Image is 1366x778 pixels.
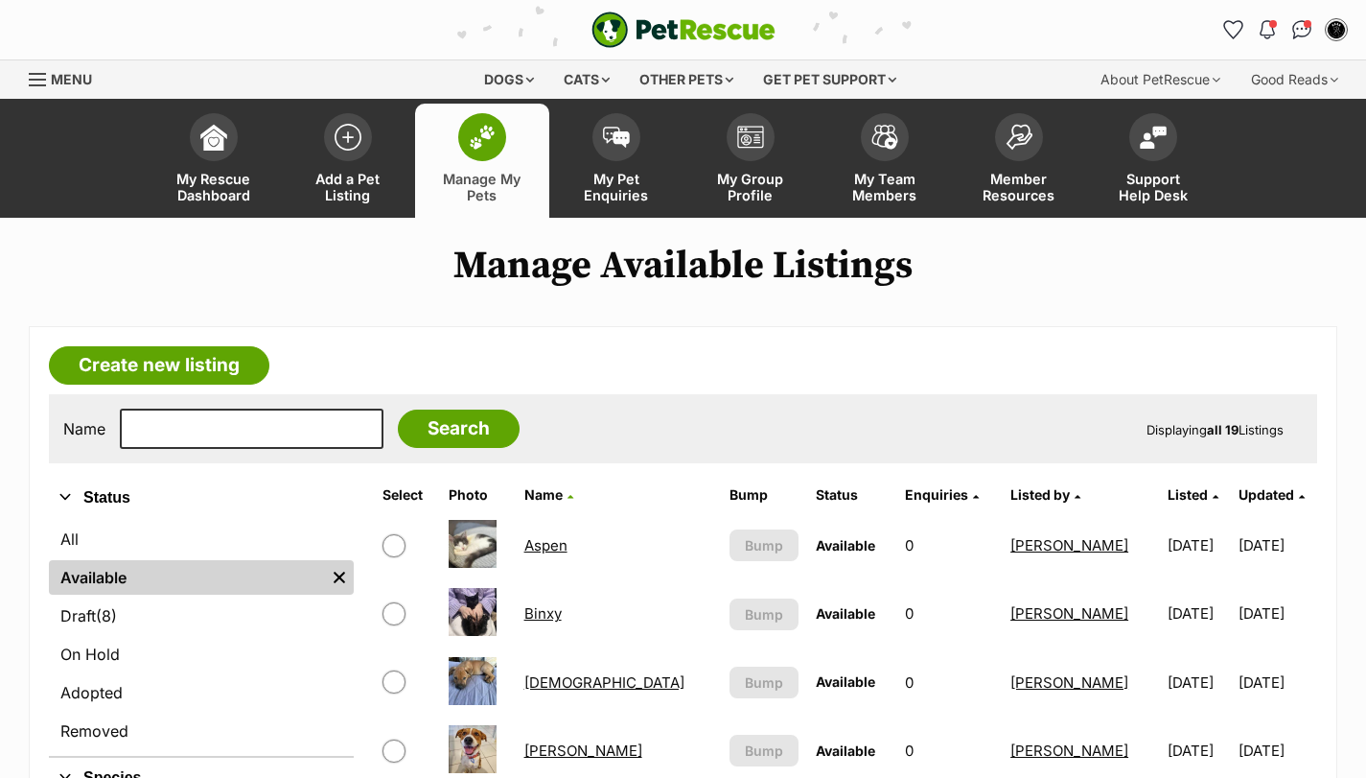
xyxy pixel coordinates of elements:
span: Bump [745,672,783,693]
img: dashboard-icon-eb2f2d2d3e046f16d808141f083e7271f6b2e854fb5c12c21221c1fb7104beca.svg [200,124,227,151]
span: Bump [745,604,783,625]
td: [DATE] [1160,649,1237,716]
span: Listed [1168,486,1208,503]
span: Available [816,605,875,622]
td: 0 [897,580,1001,647]
td: [DATE] [1239,649,1315,716]
button: My account [1321,14,1352,45]
a: Support Help Desk [1086,104,1220,218]
img: group-profile-icon-3fa3cf56718a62981997c0bc7e787c4b2cf8bcc04b72c1350f741eb67cf2f40e.svg [737,126,764,149]
th: Status [808,480,895,510]
button: Status [49,485,354,510]
ul: Account quick links [1217,14,1352,45]
th: Select [375,480,439,510]
img: help-desk-icon-fdf02630f3aa405de69fd3d07c3f3aa587a6932b1a1747fa1d2bba05be0121f9.svg [1140,126,1167,149]
div: Other pets [626,60,747,99]
a: Member Resources [952,104,1086,218]
img: notifications-46538b983faf8c2785f20acdc204bb7945ddae34d4c08c2a6579f10ce5e182be.svg [1260,20,1275,39]
a: [DEMOGRAPHIC_DATA] [524,673,684,692]
a: All [49,522,354,556]
button: Bump [729,599,799,630]
span: Name [524,486,563,503]
td: 0 [897,649,1001,716]
span: Displaying Listings [1146,422,1284,437]
span: Support Help Desk [1110,171,1196,203]
a: Draft [49,599,354,633]
span: My Group Profile [707,171,794,203]
th: Bump [722,480,806,510]
span: Menu [51,71,92,87]
img: chat-41dd97257d64d25036548639549fe6c8038ab92f7586957e7f3b1b290dea8141.svg [1292,20,1312,39]
td: [DATE] [1160,512,1237,578]
span: My Team Members [842,171,928,203]
a: Create new listing [49,346,269,385]
a: Manage My Pets [415,104,549,218]
a: Available [49,560,325,595]
img: team-members-icon-5396bd8760b3fe7c0b43da4ab00e1e3bb1a5d9ba89233759b79545d2d3fc5d0d.svg [871,125,898,150]
span: Member Resources [976,171,1062,203]
img: member-resources-icon-8e73f808a243e03378d46382f2149f9095a855e16c252ad45f914b54edf8863c.svg [1006,124,1032,150]
span: Available [816,673,875,690]
a: [PERSON_NAME] [1010,742,1128,760]
strong: all 19 [1207,422,1239,437]
input: Search [398,410,520,448]
a: My Pet Enquiries [549,104,683,218]
a: Listed by [1010,486,1080,503]
a: My Rescue Dashboard [147,104,281,218]
a: Listed [1168,486,1218,503]
span: Bump [745,535,783,555]
span: Manage My Pets [439,171,525,203]
a: Adopted [49,675,354,710]
td: 0 [897,512,1001,578]
div: Good Reads [1238,60,1352,99]
td: [DATE] [1239,580,1315,647]
span: Available [816,537,875,554]
th: Photo [441,480,515,510]
span: translation missing: en.admin.listings.index.attributes.enquiries [905,486,968,503]
span: Listed by [1010,486,1070,503]
img: add-pet-listing-icon-0afa8454b4691262ce3f59096e99ab1cd57d4a30225e0717b998d2c9b9846f56.svg [335,124,361,151]
a: Conversations [1286,14,1317,45]
a: Menu [29,60,105,95]
a: [PERSON_NAME] [524,742,642,760]
a: Binxy [524,604,562,623]
div: Cats [550,60,623,99]
span: My Rescue Dashboard [171,171,257,203]
div: Dogs [471,60,547,99]
a: Remove filter [325,560,354,595]
span: (8) [96,604,117,627]
div: Status [49,518,354,756]
a: Updated [1239,486,1305,503]
img: Holly Stokes profile pic [1327,20,1346,39]
div: About PetRescue [1087,60,1234,99]
td: [DATE] [1239,512,1315,578]
a: Favourites [1217,14,1248,45]
a: Name [524,486,573,503]
td: [DATE] [1160,580,1237,647]
a: PetRescue [591,12,776,48]
a: Add a Pet Listing [281,104,415,218]
img: pet-enquiries-icon-7e3ad2cf08bfb03b45e93fb7055b45f3efa6380592205ae92323e6603595dc1f.svg [603,127,630,148]
a: [PERSON_NAME] [1010,673,1128,692]
label: Name [63,420,105,437]
div: Get pet support [750,60,910,99]
a: Removed [49,714,354,748]
a: [PERSON_NAME] [1010,604,1128,623]
button: Bump [729,530,799,561]
a: Enquiries [905,486,979,503]
button: Notifications [1252,14,1283,45]
a: Aspen [524,536,567,554]
a: [PERSON_NAME] [1010,536,1128,554]
span: My Pet Enquiries [573,171,660,203]
span: Updated [1239,486,1294,503]
img: manage-my-pets-icon-02211641906a0b7f246fdf0571729dbe1e7629f14944591b6c1af311fb30b64b.svg [469,125,496,150]
a: My Group Profile [683,104,818,218]
span: Add a Pet Listing [305,171,391,203]
span: Available [816,743,875,759]
a: On Hold [49,637,354,672]
span: Bump [745,741,783,761]
img: logo-e224e6f780fb5917bec1dbf3a21bbac754714ae5b6737aabdf751b685950b380.svg [591,12,776,48]
button: Bump [729,735,799,766]
a: My Team Members [818,104,952,218]
button: Bump [729,667,799,698]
